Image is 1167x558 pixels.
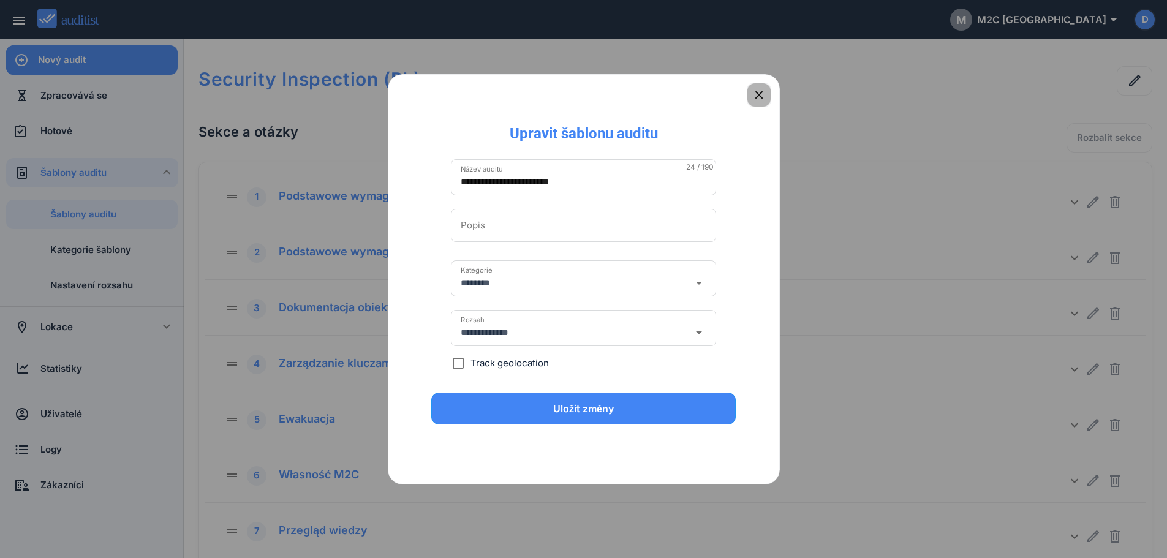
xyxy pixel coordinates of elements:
label: Track geolocation [470,357,549,369]
div: Uložit změny [447,401,720,416]
button: Uložit změny [431,393,736,424]
input: Kategorie [461,273,690,293]
i: arrow_drop_down [692,325,706,340]
input: Rozsah [461,323,690,342]
i: arrow_drop_down [692,276,706,290]
div: Upravit šablonu auditu [500,114,668,143]
input: Popis [461,216,707,235]
input: Název auditu [461,172,707,192]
